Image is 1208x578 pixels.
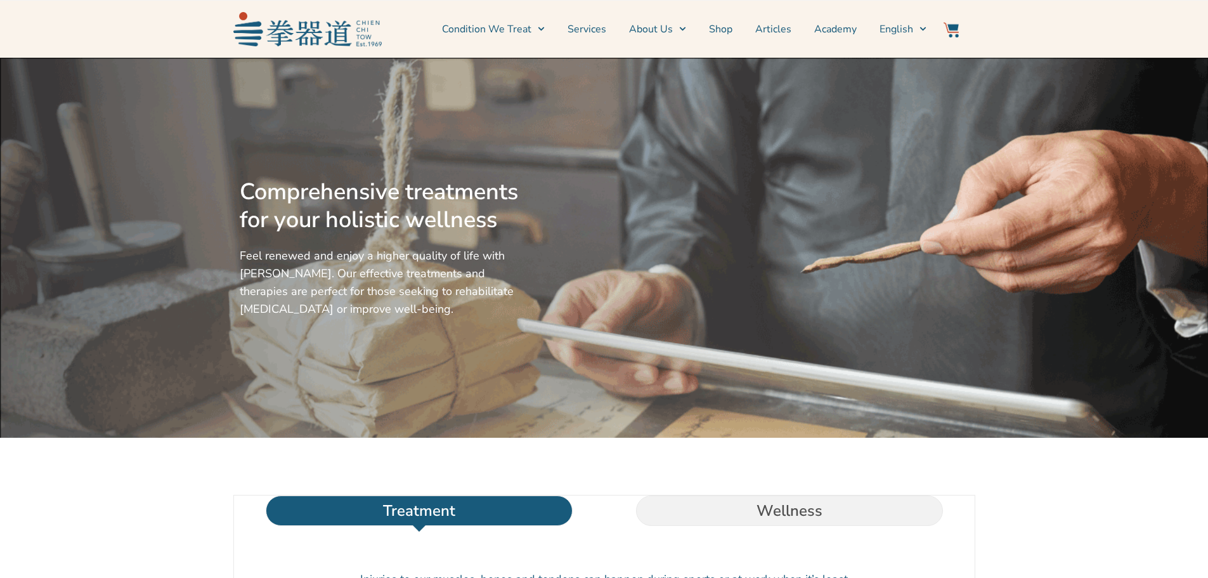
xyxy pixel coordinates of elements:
[442,13,545,45] a: Condition We Treat
[240,178,524,234] h2: Comprehensive treatments for your holistic wellness
[814,13,857,45] a: Academy
[568,13,606,45] a: Services
[880,13,926,45] a: English
[709,13,732,45] a: Shop
[240,247,524,318] p: Feel renewed and enjoy a higher quality of life with [PERSON_NAME]. Our effective treatments and ...
[388,13,927,45] nav: Menu
[629,13,686,45] a: About Us
[880,22,913,37] span: English
[755,13,791,45] a: Articles
[944,22,959,37] img: Website Icon-03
